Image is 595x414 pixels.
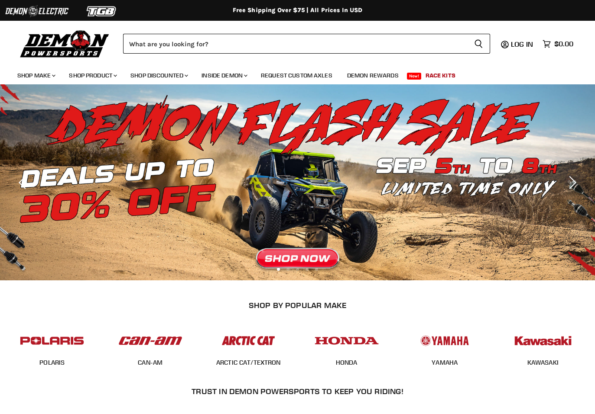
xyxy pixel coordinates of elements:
span: $0.00 [554,40,573,48]
span: New! [407,73,422,80]
img: POPULAR_MAKE_logo_6_76e8c46f-2d1e-4ecc-b320-194822857d41.jpg [509,327,577,354]
span: YAMAHA [432,359,458,367]
a: Request Custom Axles [254,67,339,84]
a: Shop Make [11,67,61,84]
button: Previous [15,174,33,191]
span: Log in [511,40,533,48]
span: ARCTIC CAT/TEXTRON [216,359,281,367]
img: POPULAR_MAKE_logo_3_027535af-6171-4c5e-a9bc-f0eccd05c5d6.jpg [215,327,282,354]
span: KAWASAKI [527,359,559,367]
button: Next [562,174,580,191]
button: Search [467,34,490,54]
li: Page dot 5 [315,268,318,271]
input: Search [123,34,467,54]
a: Log in [507,40,538,48]
a: $0.00 [538,38,578,50]
a: ARCTIC CAT/TEXTRON [216,359,281,366]
a: CAN-AM [138,359,163,366]
img: Demon Powersports [17,28,112,59]
form: Product [123,34,490,54]
img: POPULAR_MAKE_logo_4_4923a504-4bac-4306-a1be-165a52280178.jpg [313,327,380,354]
ul: Main menu [11,63,571,84]
li: Page dot 2 [286,268,289,271]
img: POPULAR_MAKE_logo_5_20258e7f-293c-4aac-afa8-159eaa299126.jpg [411,327,478,354]
a: Shop Discounted [124,67,193,84]
a: Race Kits [419,67,462,84]
a: Demon Rewards [341,67,405,84]
li: Page dot 4 [306,268,309,271]
a: KAWASAKI [527,359,559,366]
h2: Trust In Demon Powersports To Keep You Riding! [21,387,575,396]
a: POLARIS [39,359,65,366]
img: TGB Logo 2 [69,3,134,19]
li: Page dot 3 [296,268,299,271]
a: YAMAHA [432,359,458,366]
a: HONDA [336,359,358,366]
span: POLARIS [39,359,65,367]
img: POPULAR_MAKE_logo_1_adc20308-ab24-48c4-9fac-e3c1a623d575.jpg [117,327,184,354]
span: CAN-AM [138,359,163,367]
li: Page dot 1 [277,268,280,271]
span: HONDA [336,359,358,367]
h2: SHOP BY POPULAR MAKE [11,301,585,310]
a: Shop Product [62,67,122,84]
img: Demon Electric Logo 2 [4,3,69,19]
a: Inside Demon [195,67,253,84]
img: POPULAR_MAKE_logo_2_dba48cf1-af45-46d4-8f73-953a0f002620.jpg [18,327,86,354]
